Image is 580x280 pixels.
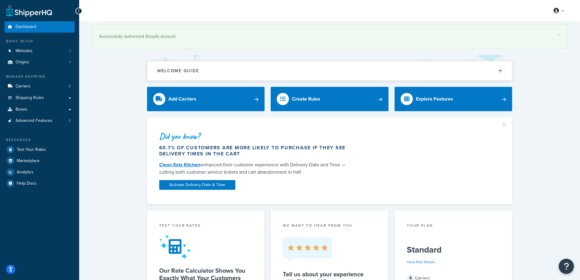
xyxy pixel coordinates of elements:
span: Shipping Rules [16,95,44,101]
h2: Welcome Guide [157,69,199,73]
li: Carriers [5,81,75,92]
span: Help Docs [17,181,37,186]
a: Shipping Rules [5,92,75,104]
a: Dashboard [5,21,75,33]
div: 60.7% of customers are more likely to purchase if they see delivery times in the cart [159,145,352,157]
div: Did you know? [159,132,352,140]
a: View Plan Details [407,259,435,265]
a: Clean Eatz Kitchen [159,161,200,168]
span: 3 [69,118,71,123]
span: Marketplace [17,158,40,164]
li: Origins [5,57,75,68]
button: Welcome Guide [147,61,512,80]
span: 1 [69,48,71,54]
a: Analytics [5,167,75,178]
div: Add Carriers [168,95,196,103]
li: Websites [5,45,75,57]
button: Open Resource Center [559,259,574,274]
a: Websites1 [5,45,75,57]
span: Carriers [16,84,30,89]
a: Help Docs [5,178,75,189]
span: Dashboard [16,24,36,30]
div: Successfully authorized Shopify account [99,32,560,41]
a: Activate Delivery Date & Time [159,180,235,190]
span: Boxes [16,107,27,112]
a: Explore Features [395,87,512,111]
li: Advanced Features [5,115,75,126]
span: Analytics [17,170,33,175]
span: Origins [16,60,29,65]
span: 1 [69,60,71,65]
a: Carriers2 [5,81,75,92]
h5: Standard [407,245,500,255]
span: Test Your Rates [17,147,46,152]
div: Test your rates [159,223,253,230]
p: we want to hear from you [283,223,376,228]
div: Your Plan [407,223,500,230]
div: Resources [5,137,75,143]
a: Boxes [5,104,75,115]
a: Create Rules [271,87,388,111]
a: Add Carriers [147,87,265,111]
a: Origins1 [5,57,75,68]
a: Test Your Rates [5,144,75,155]
div: Create Rules [292,95,320,103]
a: Advanced Features3 [5,115,75,126]
div: enhanced their customer experience with Delivery Date and Time — cutting both customer service ti... [159,161,352,176]
a: Marketplace [5,155,75,166]
span: 2 [69,84,71,89]
span: Advanced Features [16,118,52,123]
span: Websites [16,48,33,54]
a: × [557,32,560,37]
div: Basic Setup [5,39,75,44]
div: Manage Shipping [5,74,75,79]
div: Explore Features [416,95,453,103]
